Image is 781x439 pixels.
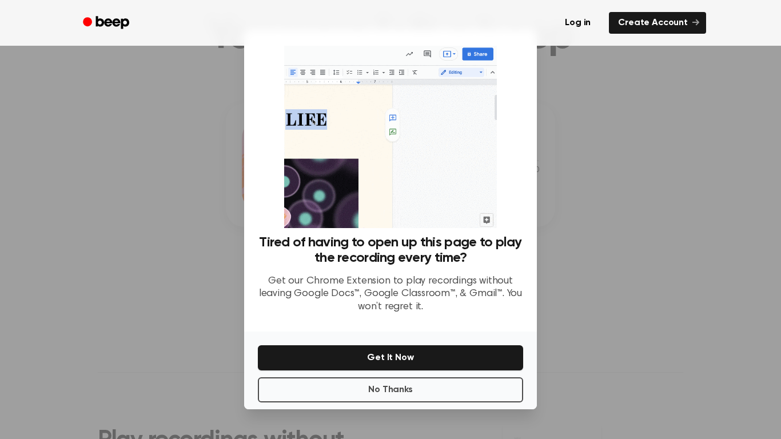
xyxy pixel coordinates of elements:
[609,12,706,34] a: Create Account
[258,345,523,370] button: Get It Now
[258,377,523,402] button: No Thanks
[553,10,602,36] a: Log in
[75,12,140,34] a: Beep
[258,235,523,266] h3: Tired of having to open up this page to play the recording every time?
[284,43,496,228] img: Beep extension in action
[258,275,523,314] p: Get our Chrome Extension to play recordings without leaving Google Docs™, Google Classroom™, & Gm...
